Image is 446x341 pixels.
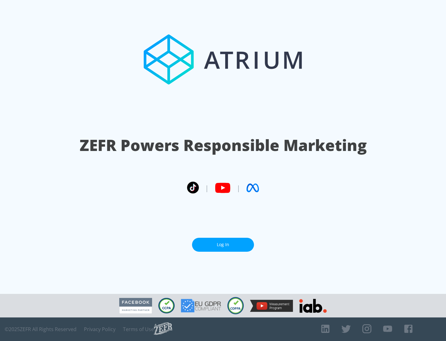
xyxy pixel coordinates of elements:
img: YouTube Measurement Program [250,300,293,312]
a: Privacy Policy [84,326,116,332]
img: IAB [299,299,327,313]
span: | [237,183,240,193]
img: GDPR Compliant [181,299,221,312]
a: Log In [192,238,254,252]
a: Terms of Use [123,326,154,332]
span: | [205,183,209,193]
img: COPPA Compliant [227,297,244,314]
span: © 2025 ZEFR All Rights Reserved [5,326,77,332]
img: CCPA Compliant [158,298,175,313]
h1: ZEFR Powers Responsible Marketing [80,135,367,156]
img: Facebook Marketing Partner [119,298,152,314]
